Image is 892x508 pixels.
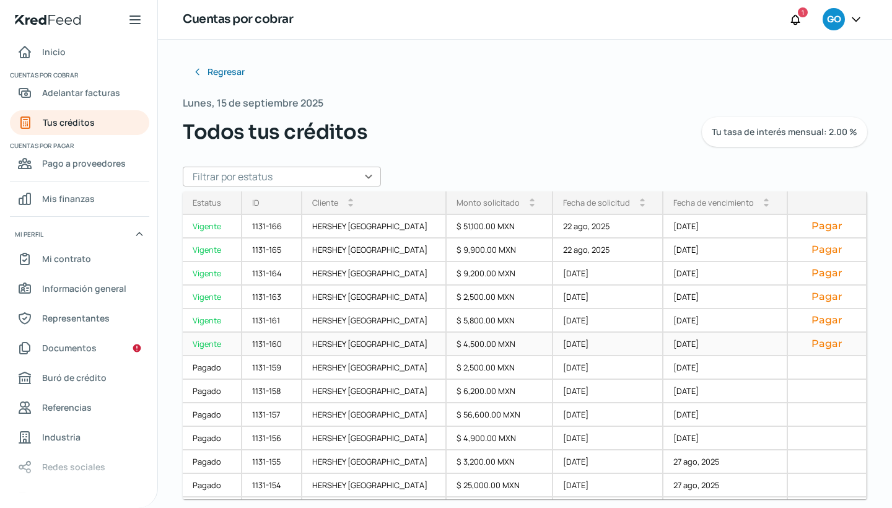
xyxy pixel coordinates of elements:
a: Documentos [10,336,149,361]
div: 22 ago, 2025 [553,215,663,239]
div: 1131-157 [242,403,302,427]
a: Pagado [183,450,242,474]
div: Vigente [183,262,242,286]
button: Pagar [798,314,856,326]
div: HERSHEY [GEOGRAPHIC_DATA] [302,356,446,380]
div: $ 51,100.00 MXN [447,215,553,239]
div: 1131-158 [242,380,302,403]
i: arrow_drop_down [530,203,535,208]
div: $ 4,900.00 MXN [447,427,553,450]
a: Vigente [183,239,242,262]
span: Tu tasa de interés mensual: 2.00 % [712,128,857,136]
div: Fecha de solicitud [563,197,630,208]
div: [DATE] [663,239,787,262]
span: Inicio [42,44,66,59]
div: [DATE] [663,215,787,239]
a: Mi contrato [10,247,149,271]
div: $ 9,900.00 MXN [447,239,553,262]
span: Colateral [42,489,81,504]
div: [DATE] [663,356,787,380]
div: $ 2,500.00 MXN [447,356,553,380]
span: Representantes [42,310,110,326]
a: Pagado [183,380,242,403]
span: Regresar [208,68,245,76]
div: 1131-155 [242,450,302,474]
a: Inicio [10,40,149,64]
span: Cuentas por cobrar [10,69,147,81]
div: [DATE] [663,380,787,403]
div: $ 6,200.00 MXN [447,380,553,403]
div: HERSHEY [GEOGRAPHIC_DATA] [302,286,446,309]
a: Pagado [183,427,242,450]
div: 27 ago, 2025 [663,450,787,474]
div: HERSHEY [GEOGRAPHIC_DATA] [302,427,446,450]
span: Mi contrato [42,251,91,266]
div: [DATE] [663,309,787,333]
div: Monto solicitado [457,197,520,208]
div: HERSHEY [GEOGRAPHIC_DATA] [302,309,446,333]
a: Adelantar facturas [10,81,149,105]
div: Fecha de vencimiento [673,197,754,208]
a: Información general [10,276,149,301]
a: Vigente [183,215,242,239]
div: HERSHEY [GEOGRAPHIC_DATA] [302,215,446,239]
span: Mi perfil [15,229,43,240]
h1: Cuentas por cobrar [183,11,293,28]
div: 27 ago, 2025 [663,474,787,497]
div: [DATE] [663,286,787,309]
a: Referencias [10,395,149,420]
div: $ 5,800.00 MXN [447,309,553,333]
span: Tus créditos [43,115,95,130]
div: 1131-163 [242,286,302,309]
span: Lunes, 15 de septiembre 2025 [183,94,323,112]
a: Representantes [10,306,149,331]
div: [DATE] [553,356,663,380]
i: arrow_drop_down [348,203,353,208]
a: Mis finanzas [10,186,149,211]
a: Pago a proveedores [10,151,149,176]
div: [DATE] [663,333,787,356]
div: $ 4,500.00 MXN [447,333,553,356]
div: 1131-159 [242,356,302,380]
button: Pagar [798,291,856,303]
div: HERSHEY [GEOGRAPHIC_DATA] [302,333,446,356]
span: Todos tus créditos [183,117,367,147]
div: Estatus [193,197,221,208]
div: 22 ago, 2025 [553,239,663,262]
span: Cuentas por pagar [10,140,147,151]
div: HERSHEY [GEOGRAPHIC_DATA] [302,262,446,286]
div: $ 25,000.00 MXN [447,474,553,497]
a: Pagado [183,403,242,427]
div: [DATE] [553,333,663,356]
div: $ 56,600.00 MXN [447,403,553,427]
div: [DATE] [663,427,787,450]
button: Pagar [798,243,856,256]
button: Regresar [183,59,255,84]
a: Vigente [183,309,242,333]
div: HERSHEY [GEOGRAPHIC_DATA] [302,239,446,262]
div: $ 2,500.00 MXN [447,286,553,309]
a: Vigente [183,333,242,356]
button: Pagar [798,267,856,279]
div: HERSHEY [GEOGRAPHIC_DATA] [302,474,446,497]
a: Redes sociales [10,455,149,480]
span: Documentos [42,340,97,356]
span: 1 [802,7,804,18]
i: arrow_drop_down [640,203,645,208]
div: $ 3,200.00 MXN [447,450,553,474]
div: HERSHEY [GEOGRAPHIC_DATA] [302,403,446,427]
div: ID [252,197,260,208]
div: HERSHEY [GEOGRAPHIC_DATA] [302,380,446,403]
span: Información general [42,281,126,296]
div: [DATE] [553,427,663,450]
span: Redes sociales [42,459,105,475]
span: Mis finanzas [42,191,95,206]
a: Pagado [183,356,242,380]
div: 1131-164 [242,262,302,286]
button: Pagar [798,338,856,350]
a: Vigente [183,286,242,309]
